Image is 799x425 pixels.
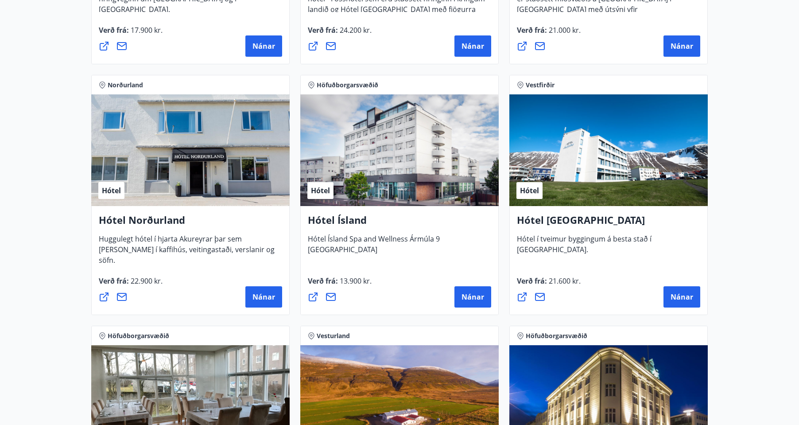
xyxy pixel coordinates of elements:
[308,213,491,234] h4: Hótel Ísland
[245,286,282,308] button: Nánar
[311,186,330,195] span: Hótel
[308,25,372,42] span: Verð frá :
[338,276,372,286] span: 13.900 kr.
[663,286,700,308] button: Nánar
[454,286,491,308] button: Nánar
[517,234,652,261] span: Hótel í tveimur byggingum á besta stað í [GEOGRAPHIC_DATA].
[517,25,581,42] span: Verð frá :
[462,292,484,302] span: Nánar
[317,81,378,90] span: Höfuðborgarsvæðið
[462,41,484,51] span: Nánar
[99,25,163,42] span: Verð frá :
[317,331,350,340] span: Vesturland
[547,276,581,286] span: 21.600 kr.
[338,25,372,35] span: 24.200 kr.
[526,331,587,340] span: Höfuðborgarsvæðið
[99,213,282,234] h4: Hótel Norðurland
[245,35,282,57] button: Nánar
[520,186,539,195] span: Hótel
[517,276,581,293] span: Verð frá :
[108,331,169,340] span: Höfuðborgarsvæðið
[108,81,143,90] span: Norðurland
[547,25,581,35] span: 21.000 kr.
[129,276,163,286] span: 22.900 kr.
[252,41,275,51] span: Nánar
[671,41,693,51] span: Nánar
[102,186,121,195] span: Hótel
[252,292,275,302] span: Nánar
[99,234,275,272] span: Huggulegt hótel í hjarta Akureyrar þar sem [PERSON_NAME] í kaffihús, veitingastaði, verslanir og ...
[671,292,693,302] span: Nánar
[99,276,163,293] span: Verð frá :
[308,234,440,261] span: Hótel Ísland Spa and Wellness Ármúla 9 [GEOGRAPHIC_DATA]
[129,25,163,35] span: 17.900 kr.
[663,35,700,57] button: Nánar
[526,81,555,90] span: Vestfirðir
[454,35,491,57] button: Nánar
[517,213,700,234] h4: Hótel [GEOGRAPHIC_DATA]
[308,276,372,293] span: Verð frá :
